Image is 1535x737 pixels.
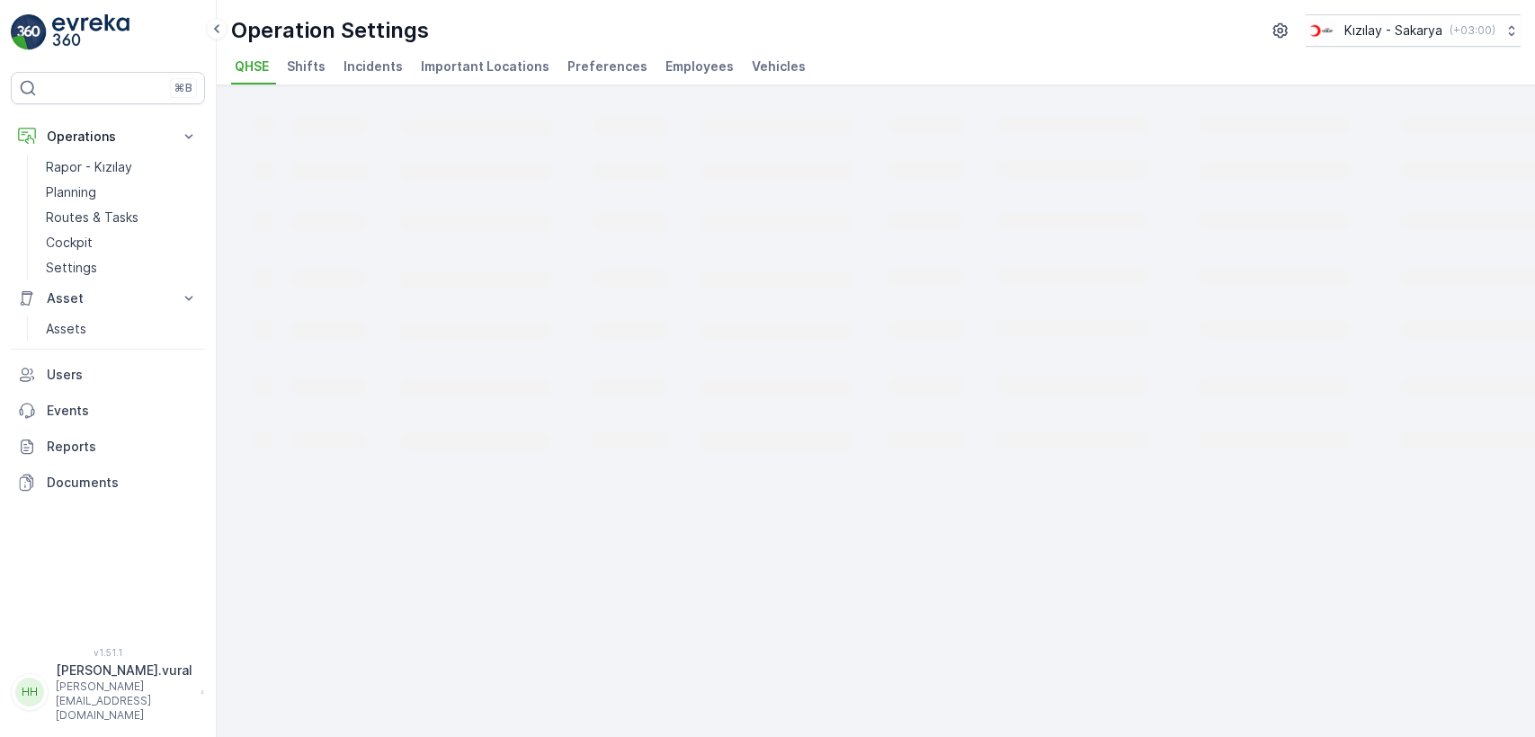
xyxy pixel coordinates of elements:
[56,662,192,679] p: [PERSON_NAME].vural
[46,209,138,226] p: Routes & Tasks
[11,14,47,50] img: logo
[11,647,205,658] span: v 1.51.1
[47,402,198,420] p: Events
[46,234,93,252] p: Cockpit
[231,16,429,45] p: Operation Settings
[1306,14,1521,47] button: Kızılay - Sakarya(+03:00)
[11,465,205,501] a: Documents
[235,58,269,75] span: QHSE
[52,14,129,50] img: logo_light-DOdMpM7g.png
[39,230,205,255] a: Cockpit
[46,259,97,277] p: Settings
[11,280,205,316] button: Asset
[39,316,205,342] a: Assets
[46,158,132,176] p: Rapor - Kızılay
[1306,21,1337,40] img: k%C4%B1z%C4%B1lay_DTAvauz.png
[11,119,205,155] button: Operations
[46,320,86,338] p: Assets
[47,438,198,456] p: Reports
[39,155,205,180] a: Rapor - Kızılay
[47,474,198,492] p: Documents
[39,255,205,280] a: Settings
[344,58,403,75] span: Incidents
[567,58,647,75] span: Preferences
[421,58,549,75] span: Important Locations
[174,81,192,95] p: ⌘B
[47,289,169,307] p: Asset
[1450,23,1495,38] p: ( +03:00 )
[56,679,192,723] p: [PERSON_NAME][EMAIL_ADDRESS][DOMAIN_NAME]
[39,180,205,205] a: Planning
[287,58,326,75] span: Shifts
[46,183,96,201] p: Planning
[11,393,205,429] a: Events
[752,58,806,75] span: Vehicles
[1344,22,1442,40] p: Kızılay - Sakarya
[47,366,198,384] p: Users
[665,58,734,75] span: Employees
[47,128,169,146] p: Operations
[39,205,205,230] a: Routes & Tasks
[11,357,205,393] a: Users
[11,429,205,465] a: Reports
[11,662,205,723] button: HH[PERSON_NAME].vural[PERSON_NAME][EMAIL_ADDRESS][DOMAIN_NAME]
[15,678,44,706] div: HH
